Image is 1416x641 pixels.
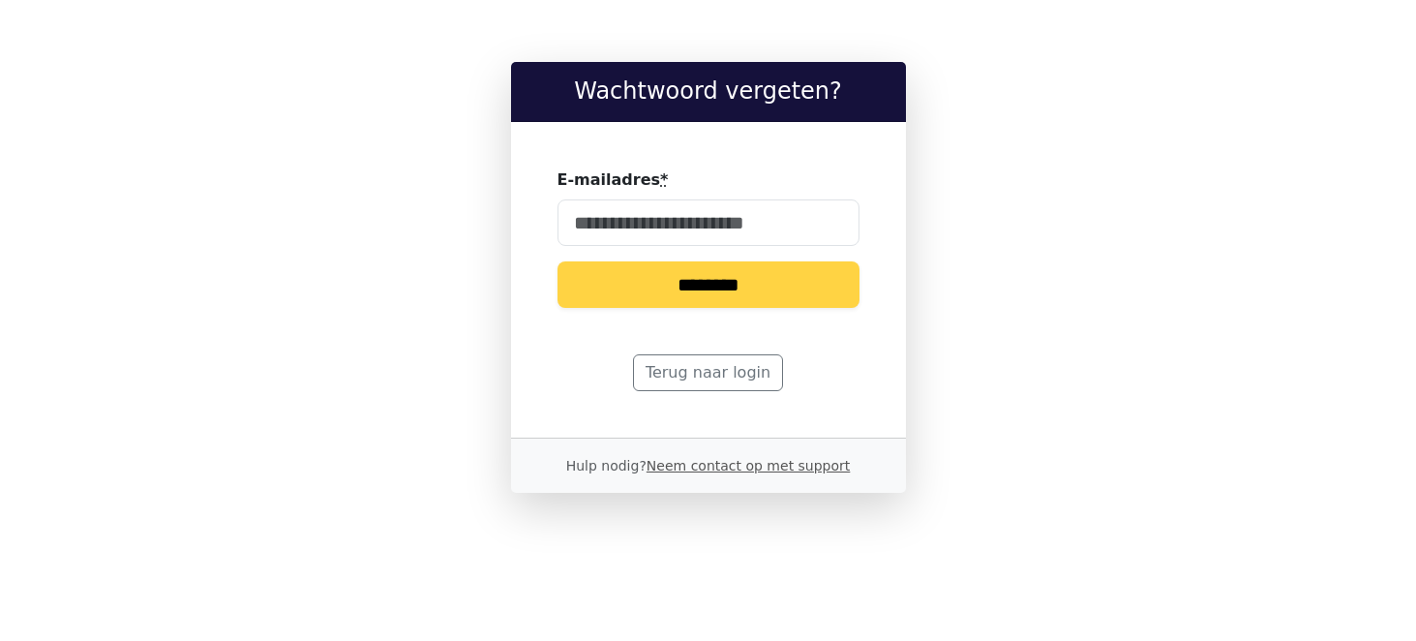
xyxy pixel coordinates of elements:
label: E-mailadres [557,168,669,192]
small: Hulp nodig? [566,458,851,473]
abbr: required [660,170,668,189]
h2: Wachtwoord vergeten? [527,77,890,106]
a: Terug naar login [633,354,783,391]
a: Neem contact op met support [647,458,850,473]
